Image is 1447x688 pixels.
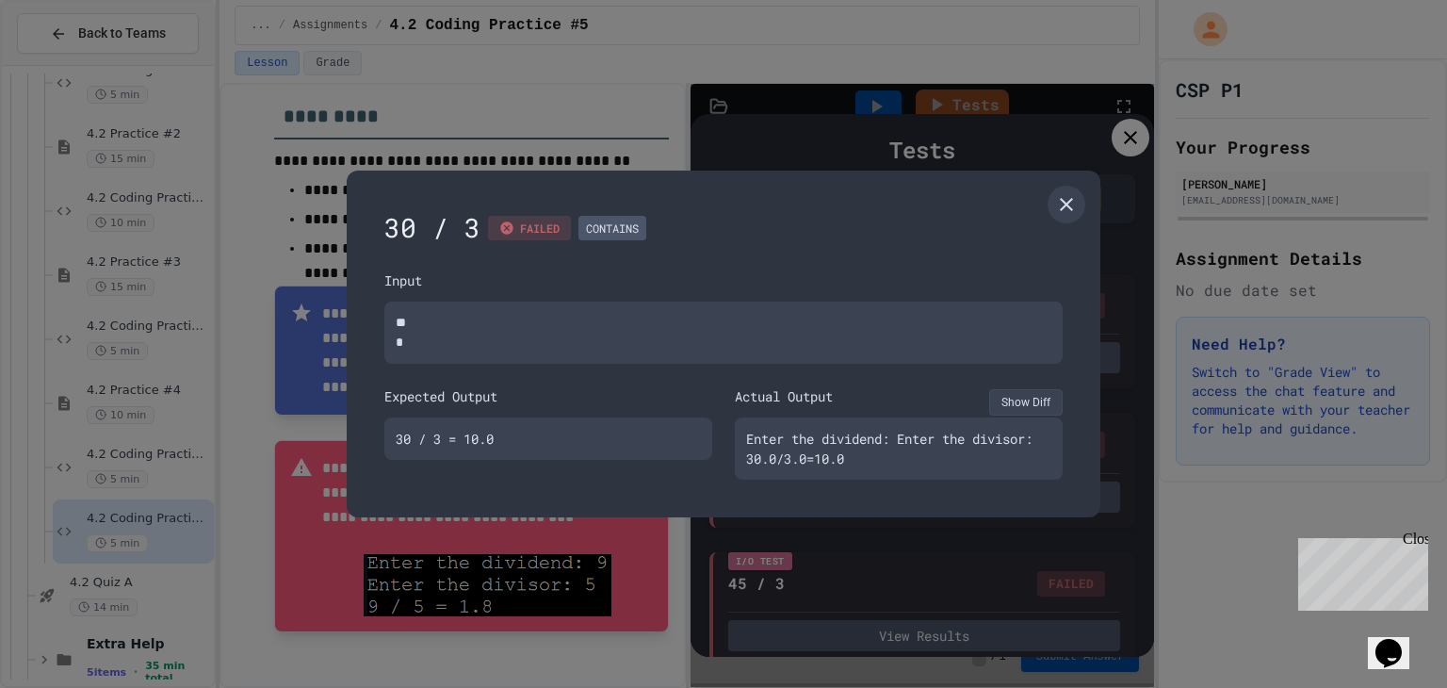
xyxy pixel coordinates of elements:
div: 30 / 3 [384,208,1063,248]
div: Input [384,270,1063,290]
div: Chat with us now!Close [8,8,130,120]
div: Expected Output [384,386,712,406]
div: Enter the dividend: Enter the divisor: 30.0/3.0=10.0 [735,418,1063,480]
iframe: chat widget [1368,613,1428,669]
div: 30 / 3 = 10.0 [384,418,712,460]
div: FAILED [488,216,571,240]
div: CONTAINS [578,216,646,240]
iframe: chat widget [1291,531,1428,611]
div: Actual Output [735,386,833,406]
button: Show Diff [989,389,1063,416]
